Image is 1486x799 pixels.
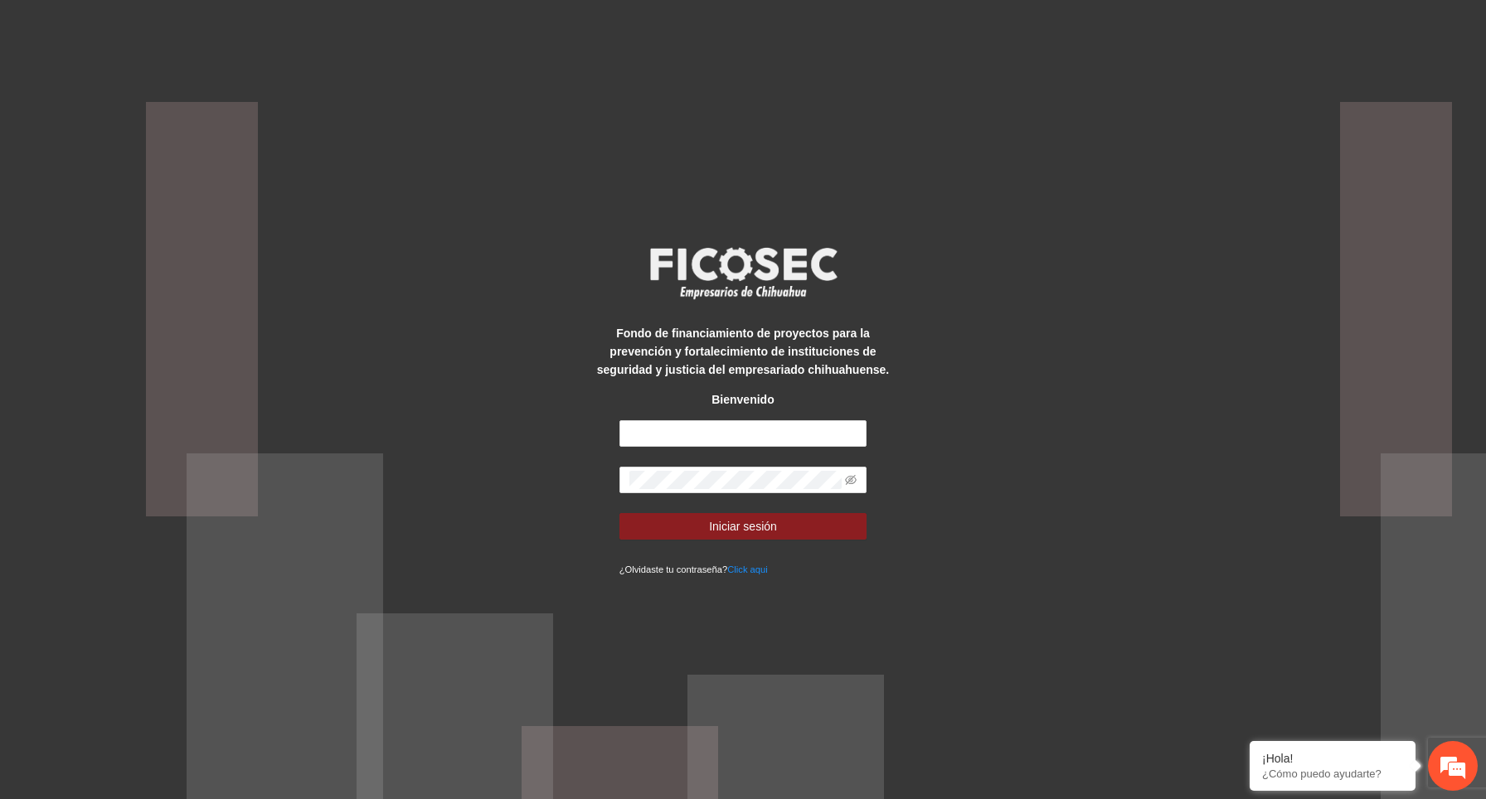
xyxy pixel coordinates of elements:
[619,513,867,540] button: Iniciar sesión
[639,242,847,303] img: logo
[1262,752,1403,765] div: ¡Hola!
[619,564,768,574] small: ¿Olvidaste tu contraseña?
[597,327,889,376] strong: Fondo de financiamiento de proyectos para la prevención y fortalecimiento de instituciones de seg...
[1262,768,1403,780] p: ¿Cómo puedo ayudarte?
[727,564,768,574] a: Click aqui
[845,474,857,486] span: eye-invisible
[711,393,774,406] strong: Bienvenido
[709,517,777,535] span: Iniciar sesión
